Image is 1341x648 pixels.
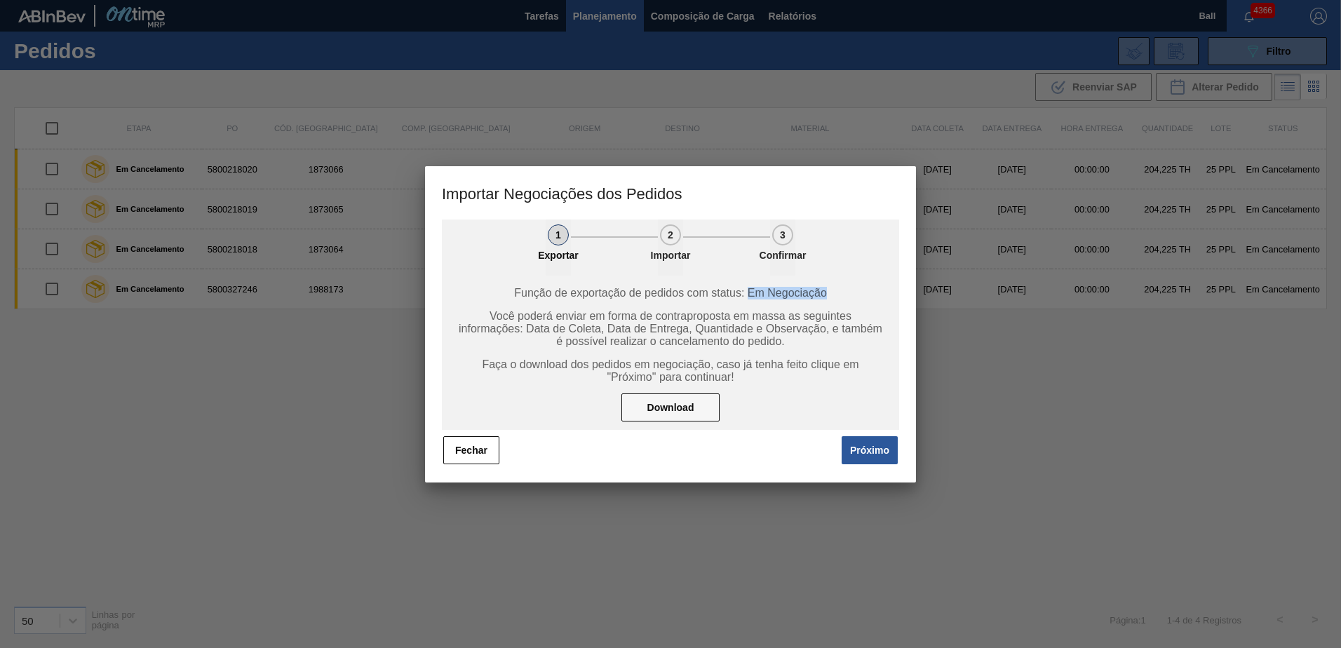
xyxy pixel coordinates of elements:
[635,250,706,261] p: Importar
[660,224,681,245] div: 2
[546,220,571,276] button: 1Exportar
[658,220,683,276] button: 2Importar
[621,393,720,421] button: Download
[748,250,818,261] p: Confirmar
[548,224,569,245] div: 1
[842,436,898,464] button: Próximo
[458,287,883,299] span: Função de exportação de pedidos com status: Em Negociação
[425,166,916,220] h3: Importar Negociações dos Pedidos
[458,310,883,348] span: Você poderá enviar em forma de contraproposta em massa as seguintes informações: Data de Coleta, ...
[523,250,593,261] p: Exportar
[772,224,793,245] div: 3
[458,358,883,384] span: Faça o download dos pedidos em negociação, caso já tenha feito clique em "Próximo" para continuar!
[770,220,795,276] button: 3Confirmar
[443,436,499,464] button: Fechar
